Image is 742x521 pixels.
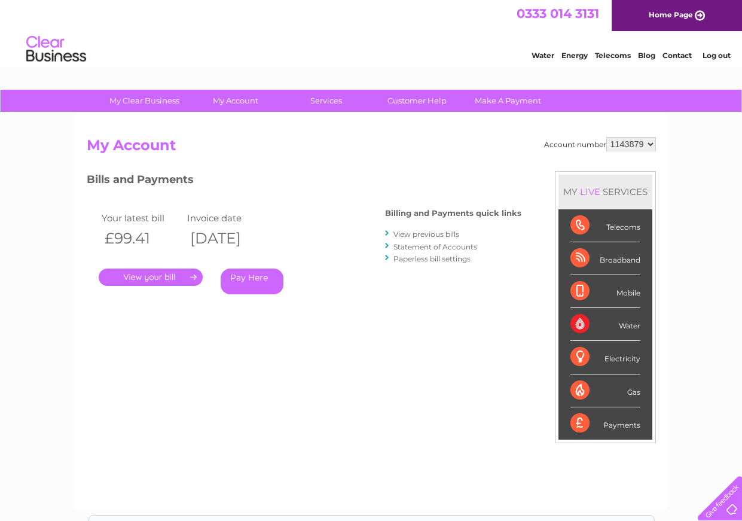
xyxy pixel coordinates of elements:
a: 0333 014 3131 [517,6,599,21]
h3: Bills and Payments [87,171,521,192]
td: Your latest bill [99,210,185,226]
a: Customer Help [368,90,466,112]
a: Water [532,51,554,60]
img: logo.png [26,31,87,68]
a: Pay Here [221,269,283,294]
div: Account number [544,137,656,151]
a: View previous bills [393,230,459,239]
div: Broadband [570,242,640,275]
th: [DATE] [184,226,270,251]
a: Make A Payment [459,90,557,112]
a: Paperless bill settings [393,254,471,263]
h4: Billing and Payments quick links [385,209,521,218]
div: Payments [570,407,640,440]
a: Energy [561,51,588,60]
h2: My Account [87,137,656,160]
div: Mobile [570,275,640,308]
a: Services [277,90,375,112]
a: Statement of Accounts [393,242,477,251]
div: Gas [570,374,640,407]
a: My Clear Business [95,90,194,112]
a: Telecoms [595,51,631,60]
div: Clear Business is a trading name of Verastar Limited (registered in [GEOGRAPHIC_DATA] No. 3667643... [89,7,654,58]
td: Invoice date [184,210,270,226]
div: Telecoms [570,209,640,242]
a: . [99,269,203,286]
a: My Account [186,90,285,112]
th: £99.41 [99,226,185,251]
div: MY SERVICES [558,175,652,209]
div: Electricity [570,341,640,374]
a: Blog [638,51,655,60]
div: Water [570,308,640,341]
a: Log out [703,51,731,60]
a: Contact [662,51,692,60]
div: LIVE [578,186,603,197]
